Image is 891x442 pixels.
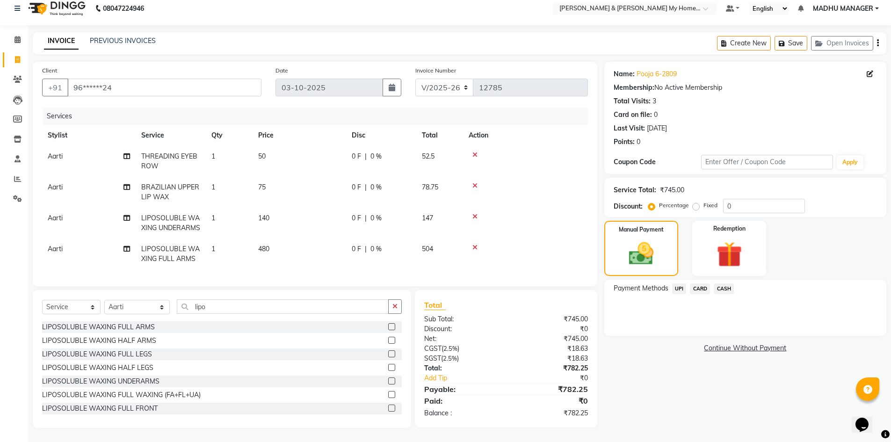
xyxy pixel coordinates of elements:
[370,213,382,223] span: 0 %
[365,213,367,223] span: |
[422,214,433,222] span: 147
[211,214,215,222] span: 1
[506,408,595,418] div: ₹782.25
[352,152,361,161] span: 0 F
[717,36,771,51] button: Create New
[42,404,158,413] div: LIPOSOLUBLE WAXING FULL FRONT
[275,66,288,75] label: Date
[619,225,664,234] label: Manual Payment
[43,108,595,125] div: Services
[709,239,750,270] img: _gift.svg
[811,36,873,51] button: Open Invoices
[42,336,156,346] div: LIPOSOLUBLE WAXING HALF ARMS
[621,239,661,268] img: _cash.svg
[659,201,689,210] label: Percentage
[654,110,658,120] div: 0
[521,373,595,383] div: ₹0
[258,214,269,222] span: 140
[206,125,253,146] th: Qty
[463,125,588,146] th: Action
[44,33,79,50] a: INVOICE
[506,344,595,354] div: ₹18.63
[506,384,595,395] div: ₹782.25
[42,377,159,386] div: LIPOSOLUBLE WAXING UNDERARMS
[258,152,266,160] span: 50
[690,283,710,294] span: CARD
[211,152,215,160] span: 1
[42,79,68,96] button: +91
[614,83,877,93] div: No Active Membership
[606,343,884,353] a: Continue Without Payment
[614,137,635,147] div: Points:
[42,363,153,373] div: LIPOSOLUBLE WAXING HALF LEGS
[352,182,361,192] span: 0 F
[672,283,687,294] span: UPI
[660,185,684,195] div: ₹745.00
[837,155,863,169] button: Apply
[417,334,506,344] div: Net:
[417,314,506,324] div: Sub Total:
[614,96,651,106] div: Total Visits:
[424,300,446,310] span: Total
[370,152,382,161] span: 0 %
[614,157,702,167] div: Coupon Code
[614,283,668,293] span: Payment Methods
[506,334,595,344] div: ₹745.00
[852,405,882,433] iframe: chat widget
[370,244,382,254] span: 0 %
[506,314,595,324] div: ₹745.00
[346,125,416,146] th: Disc
[443,345,457,352] span: 2.5%
[424,344,442,353] span: CGST
[42,349,152,359] div: LIPOSOLUBLE WAXING FULL LEGS
[506,354,595,363] div: ₹18.63
[177,299,389,314] input: Search or Scan
[42,125,136,146] th: Stylist
[48,214,63,222] span: Aarti
[424,354,441,362] span: SGST
[365,244,367,254] span: |
[352,244,361,254] span: 0 F
[258,245,269,253] span: 480
[67,79,261,96] input: Search by Name/Mobile/Email/Code
[365,182,367,192] span: |
[417,363,506,373] div: Total:
[422,245,433,253] span: 504
[417,324,506,334] div: Discount:
[614,83,654,93] div: Membership:
[813,4,873,14] span: MADHU MANAGER
[775,36,807,51] button: Save
[506,395,595,406] div: ₹0
[253,125,346,146] th: Price
[614,110,652,120] div: Card on file:
[652,96,656,106] div: 3
[48,183,63,191] span: Aarti
[370,182,382,192] span: 0 %
[141,214,200,232] span: LIPOSOLUBLE WAXING UNDERARMS
[136,125,206,146] th: Service
[637,137,640,147] div: 0
[141,245,200,263] span: LIPOSOLUBLE WAXING FULL ARMS
[417,384,506,395] div: Payable:
[416,125,463,146] th: Total
[141,152,197,170] span: THREADING EYEBROW
[443,355,457,362] span: 2.5%
[714,283,734,294] span: CASH
[42,322,155,332] div: LIPOSOLUBLE WAXING FULL ARMS
[417,408,506,418] div: Balance :
[141,183,199,201] span: BRAZILIAN UPPERLIP WAX
[506,363,595,373] div: ₹782.25
[506,324,595,334] div: ₹0
[417,344,506,354] div: ( )
[352,213,361,223] span: 0 F
[701,155,833,169] input: Enter Offer / Coupon Code
[48,152,63,160] span: Aarti
[422,183,438,191] span: 78.75
[647,123,667,133] div: [DATE]
[211,183,215,191] span: 1
[614,202,643,211] div: Discount:
[614,185,656,195] div: Service Total:
[211,245,215,253] span: 1
[258,183,266,191] span: 75
[614,123,645,133] div: Last Visit:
